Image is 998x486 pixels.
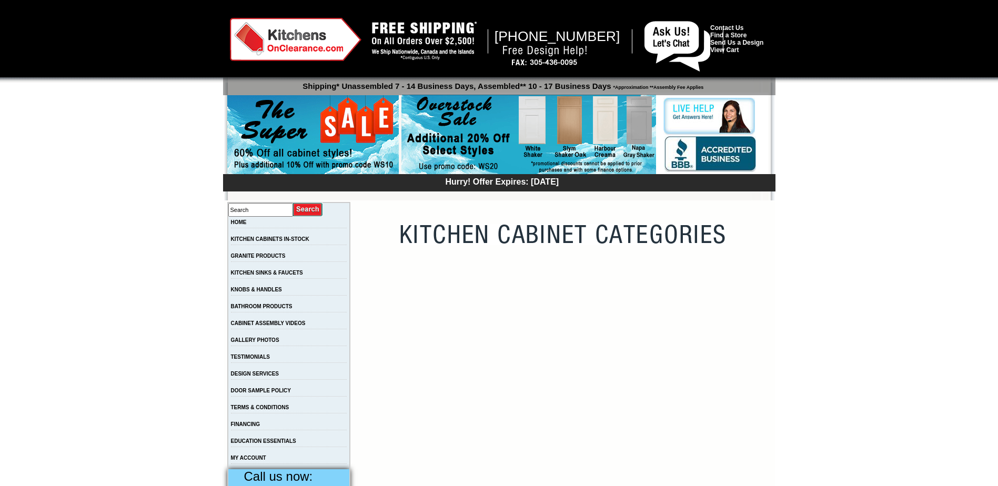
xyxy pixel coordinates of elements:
a: GALLERY PHOTOS [231,337,279,343]
a: BATHROOM PRODUCTS [231,303,293,309]
p: Shipping* Unassembled 7 - 14 Business Days, Assembled** 10 - 17 Business Days [228,77,775,90]
a: TESTIMONIALS [231,354,270,360]
a: EDUCATION ESSENTIALS [231,438,296,444]
a: Contact Us [710,24,743,32]
div: Hurry! Offer Expires: [DATE] [228,176,775,187]
img: Kitchens on Clearance Logo [230,18,361,61]
a: DOOR SAMPLE POLICY [231,388,291,393]
a: KITCHEN CABINETS IN-STOCK [231,236,309,242]
a: CABINET ASSEMBLY VIDEOS [231,320,306,326]
a: KITCHEN SINKS & FAUCETS [231,270,303,276]
span: *Approximation **Assembly Fee Applies [611,82,704,90]
a: DESIGN SERVICES [231,371,279,377]
a: MY ACCOUNT [231,455,266,461]
a: TERMS & CONDITIONS [231,404,289,410]
a: HOME [231,219,247,225]
a: Find a Store [710,32,747,39]
span: Call us now: [244,469,313,483]
a: GRANITE PRODUCTS [231,253,286,259]
a: Send Us a Design [710,39,763,46]
input: Submit [293,202,323,217]
a: KNOBS & HANDLES [231,287,282,292]
a: FINANCING [231,421,260,427]
a: View Cart [710,46,739,54]
span: [PHONE_NUMBER] [495,28,620,44]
